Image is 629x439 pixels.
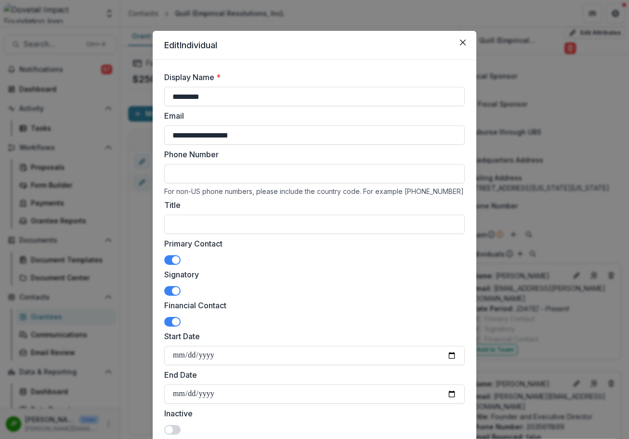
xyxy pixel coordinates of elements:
[164,369,459,381] label: End Date
[164,238,459,249] label: Primary Contact
[455,35,471,50] button: Close
[164,149,459,160] label: Phone Number
[164,71,459,83] label: Display Name
[164,110,459,122] label: Email
[164,187,465,195] div: For non-US phone numbers, please include the country code. For example [PHONE_NUMBER]
[164,199,459,211] label: Title
[164,330,459,342] label: Start Date
[164,300,459,311] label: Financial Contact
[153,31,476,60] header: Edit Individual
[164,408,459,419] label: Inactive
[164,269,459,280] label: Signatory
